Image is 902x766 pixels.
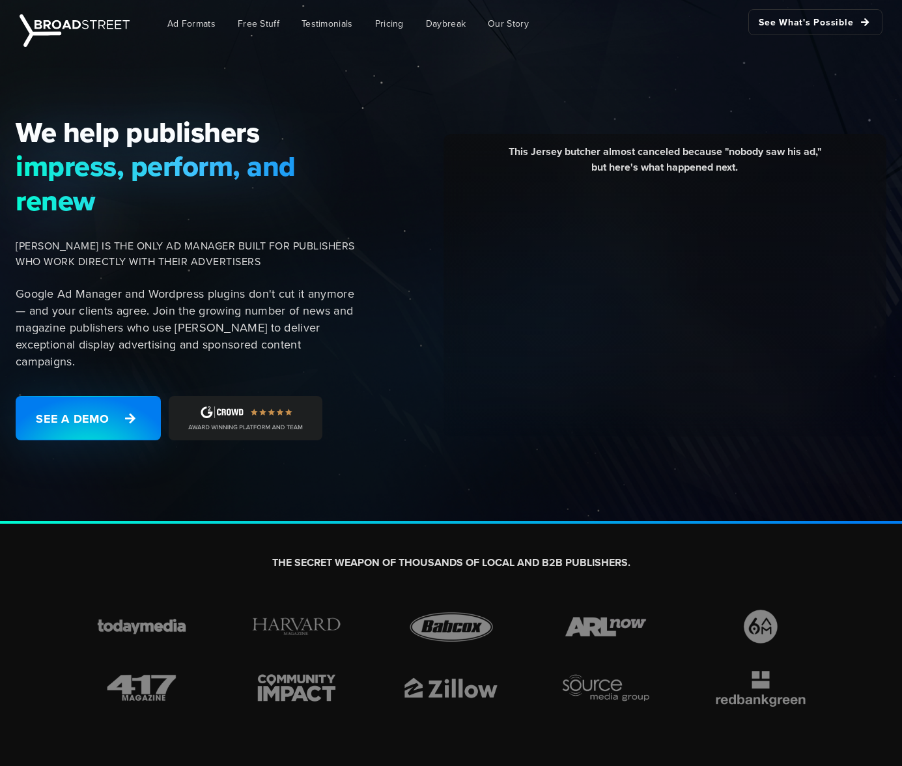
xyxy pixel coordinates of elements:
img: brand-icon [707,606,815,647]
nav: Main [137,3,882,45]
span: Testimonials [302,17,353,31]
p: Google Ad Manager and Wordpress plugins don't cut it anymore — and your clients agree. Join the g... [16,285,361,370]
img: brand-icon [88,606,196,647]
div: This Jersey butcher almost canceled because "nobody saw his ad," but here's what happened next. [453,144,877,185]
a: Ad Formats [158,9,225,38]
iframe: YouTube video player [453,185,877,423]
span: Our Story [488,17,529,31]
a: Testimonials [292,9,363,38]
span: impress, perform, and renew [16,149,361,218]
img: brand-icon [707,668,815,708]
a: Pricing [365,9,414,38]
img: brand-icon [242,668,350,708]
span: Free Stuff [238,17,279,31]
a: See a Demo [16,396,161,440]
img: brand-icon [552,606,660,647]
img: brand-icon [88,668,196,708]
span: We help publishers [16,115,361,149]
a: Free Stuff [228,9,289,38]
span: Ad Formats [167,17,216,31]
span: Pricing [375,17,404,31]
a: See What's Possible [748,9,882,35]
span: Daybreak [426,17,466,31]
a: Daybreak [416,9,475,38]
a: Our Story [478,9,539,38]
img: brand-icon [397,606,505,647]
img: brand-icon [242,606,350,647]
h2: THE SECRET WEAPON OF THOUSANDS OF LOCAL AND B2B PUBLISHERS. [88,556,815,570]
img: brand-icon [397,668,505,708]
img: Broadstreet | The Ad Manager for Small Publishers [20,14,130,47]
span: [PERSON_NAME] IS THE ONLY AD MANAGER BUILT FOR PUBLISHERS WHO WORK DIRECTLY WITH THEIR ADVERTISERS [16,238,361,270]
img: brand-icon [552,668,660,708]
